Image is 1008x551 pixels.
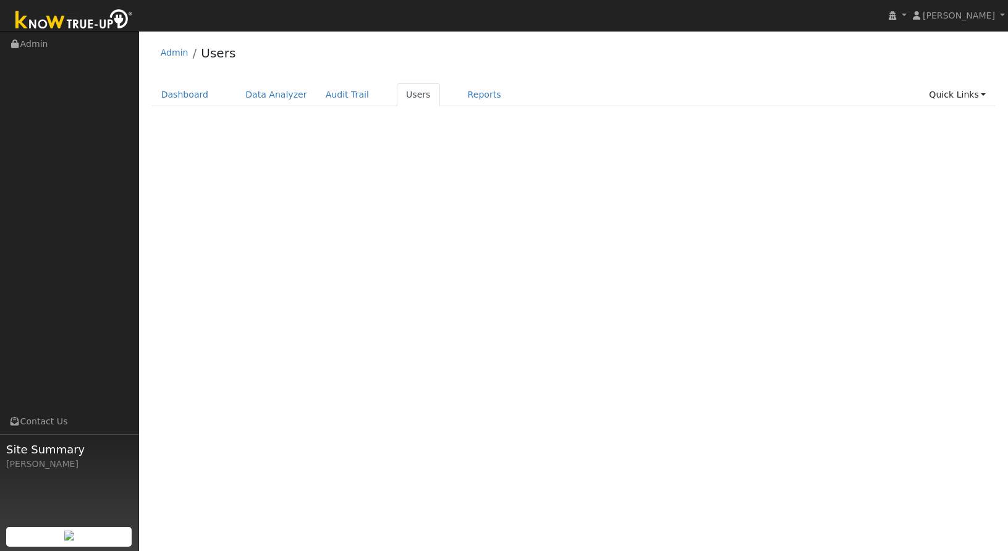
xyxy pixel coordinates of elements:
[152,83,218,106] a: Dashboard
[920,83,995,106] a: Quick Links
[397,83,440,106] a: Users
[64,531,74,540] img: retrieve
[6,441,132,458] span: Site Summary
[6,458,132,471] div: [PERSON_NAME]
[923,11,995,20] span: [PERSON_NAME]
[236,83,316,106] a: Data Analyzer
[316,83,378,106] a: Audit Trail
[459,83,510,106] a: Reports
[161,48,188,57] a: Admin
[9,7,139,35] img: Know True-Up
[201,46,235,61] a: Users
